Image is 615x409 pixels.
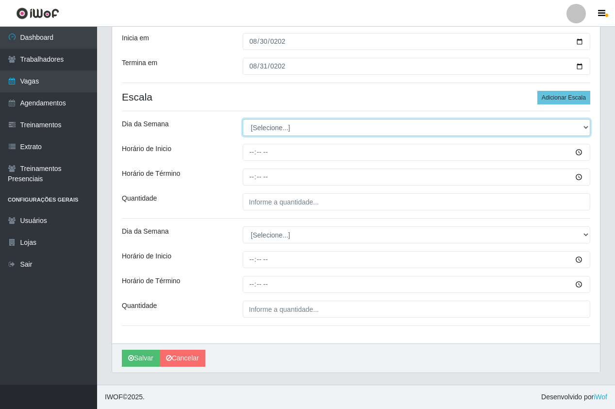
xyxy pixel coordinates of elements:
[541,392,607,402] span: Desenvolvido por
[122,91,590,103] h4: Escala
[243,58,590,75] input: 00/00/0000
[122,144,171,154] label: Horário de Inicio
[122,119,169,129] label: Dia da Semana
[122,301,157,311] label: Quantidade
[243,33,590,50] input: 00/00/0000
[122,193,157,204] label: Quantidade
[243,301,590,318] input: Informe a quantidade...
[243,276,590,293] input: 00:00
[122,226,169,237] label: Dia da Semana
[160,350,205,367] a: Cancelar
[122,169,180,179] label: Horário de Término
[105,392,145,402] span: © 2025 .
[243,251,590,268] input: 00:00
[16,7,59,19] img: CoreUI Logo
[122,350,160,367] button: Salvar
[243,169,590,186] input: 00:00
[122,251,171,261] label: Horário de Inicio
[105,393,123,401] span: IWOF
[243,144,590,161] input: 00:00
[122,33,149,43] label: Inicia em
[122,276,180,286] label: Horário de Término
[243,193,590,210] input: Informe a quantidade...
[122,58,157,68] label: Termina em
[594,393,607,401] a: iWof
[537,91,590,104] button: Adicionar Escala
